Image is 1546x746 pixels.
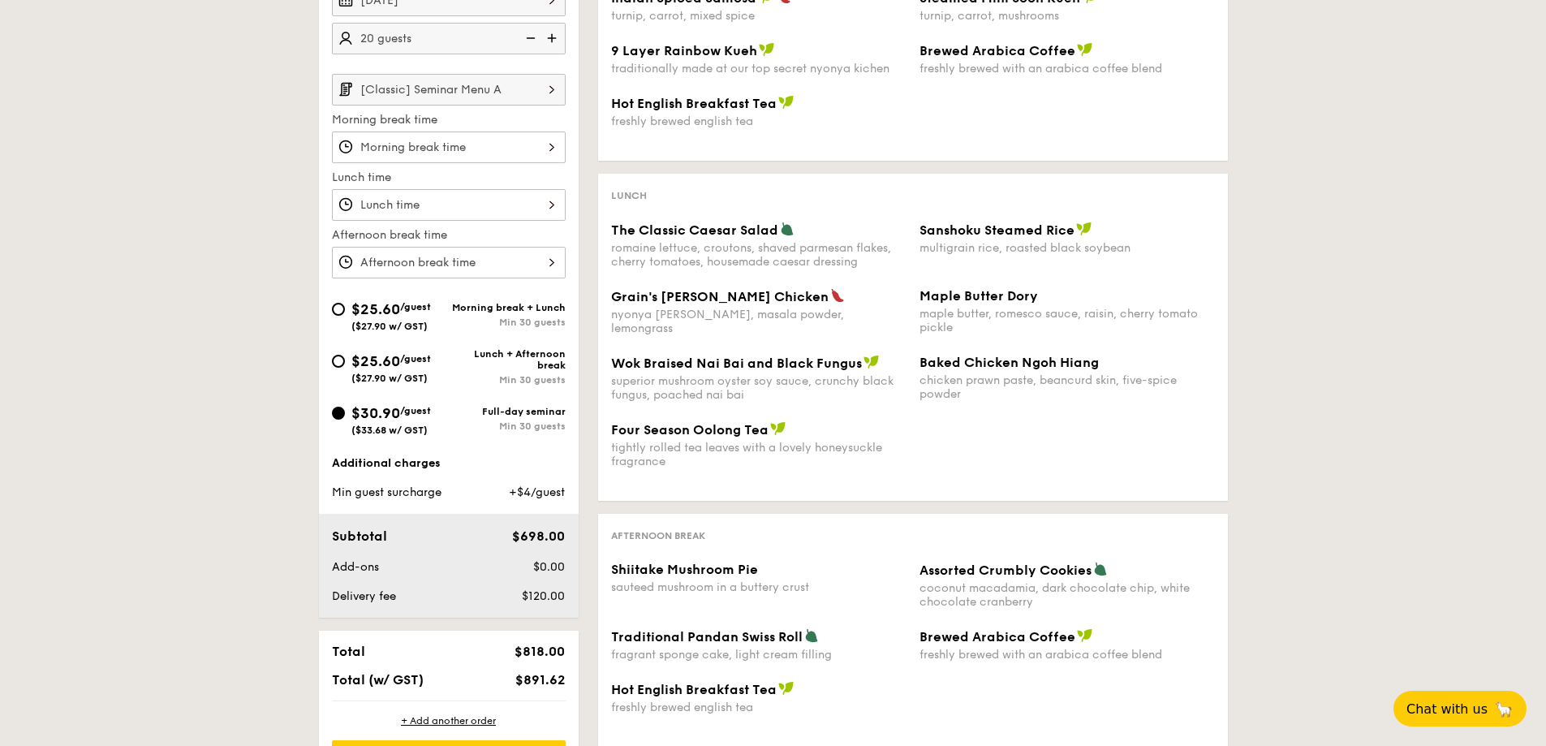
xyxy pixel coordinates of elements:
span: +$4/guest [509,485,565,499]
img: icon-vegan.f8ff3823.svg [770,421,786,436]
img: icon-reduce.1d2dbef1.svg [517,23,541,54]
img: icon-vegetarian.fe4039eb.svg [804,628,819,643]
span: Four Season Oolong Tea [611,422,769,438]
img: icon-add.58712e84.svg [541,23,566,54]
span: $30.90 [351,404,400,422]
span: Total [332,644,365,659]
img: icon-spicy.37a8142b.svg [830,288,845,303]
button: Chat with us🦙 [1393,691,1527,727]
div: traditionally made at our top secret nyonya kichen [611,62,906,75]
span: Shiitake Mushroom Pie [611,562,758,577]
span: 🦙 [1494,700,1514,718]
span: Subtotal [332,528,387,544]
div: freshly brewed with an arabica coffee blend [919,648,1215,662]
div: Morning break + Lunch [449,302,566,313]
div: multigrain rice, roasted black soybean [919,241,1215,255]
span: /guest [400,353,431,364]
span: Wok Braised Nai Bai and Black Fungus [611,356,862,371]
input: $30.90/guest($33.68 w/ GST)Full-day seminarMin 30 guests [332,407,345,420]
span: $120.00 [522,589,565,603]
input: Morning break time [332,132,566,163]
div: freshly brewed with an arabica coffee blend [919,62,1215,75]
img: icon-vegan.f8ff3823.svg [863,355,880,369]
div: Full-day seminar [449,406,566,417]
div: sauteed mushroom in a buttery crust [611,580,906,594]
span: Hot English Breakfast Tea [611,96,777,111]
span: Delivery fee [332,589,396,603]
div: fragrant sponge cake, light cream filling [611,648,906,662]
img: icon-vegan.f8ff3823.svg [1077,628,1093,643]
span: 9 Layer Rainbow Kueh [611,43,757,58]
span: ($27.90 w/ GST) [351,321,428,332]
div: nyonya [PERSON_NAME], masala powder, lemongrass [611,308,906,335]
span: Chat with us [1406,701,1488,717]
div: Min 30 guests [449,374,566,386]
span: Brewed Arabica Coffee [919,629,1075,645]
input: Afternoon break time [332,247,566,278]
img: icon-vegetarian.fe4039eb.svg [780,222,795,236]
span: Lunch [611,190,647,201]
div: coconut macadamia, dark chocolate chip, white chocolate cranberry [919,581,1215,609]
div: Min 30 guests [449,317,566,328]
input: $25.60/guest($27.90 w/ GST)Morning break + LunchMin 30 guests [332,303,345,316]
span: $891.62 [515,672,565,688]
img: icon-vegan.f8ff3823.svg [778,95,795,110]
div: maple butter, romesco sauce, raisin, cherry tomato pickle [919,307,1215,334]
span: Add-ons [332,560,379,574]
div: + Add another order [332,714,566,727]
div: chicken prawn paste, beancurd skin, five-spice powder [919,373,1215,401]
span: $698.00 [512,528,565,544]
span: Grain's [PERSON_NAME] Chicken [611,289,829,304]
span: /guest [400,405,431,416]
label: Afternoon break time [332,227,566,244]
span: Total (w/ GST) [332,672,424,688]
img: icon-vegan.f8ff3823.svg [1077,42,1093,57]
div: freshly brewed english tea [611,701,906,714]
label: Morning break time [332,112,566,128]
div: Min 30 guests [449,420,566,432]
span: Traditional Pandan Swiss Roll [611,629,803,645]
div: freshly brewed english tea [611,114,906,128]
span: Brewed Arabica Coffee [919,43,1075,58]
span: Maple Butter Dory [919,288,1038,304]
span: ($27.90 w/ GST) [351,373,428,384]
div: tightly rolled tea leaves with a lovely honeysuckle fragrance [611,441,906,468]
input: Number of guests [332,23,566,54]
span: $0.00 [533,560,565,574]
span: $818.00 [515,644,565,659]
input: $25.60/guest($27.90 w/ GST)Lunch + Afternoon breakMin 30 guests [332,355,345,368]
label: Lunch time [332,170,566,186]
span: Afternoon break [611,530,705,541]
span: Hot English Breakfast Tea [611,682,777,697]
img: icon-vegan.f8ff3823.svg [759,42,775,57]
img: icon-vegan.f8ff3823.svg [778,681,795,696]
span: Sanshoku Steamed Rice [919,222,1074,238]
img: icon-vegan.f8ff3823.svg [1076,222,1092,236]
span: Assorted Crumbly Cookies [919,563,1092,578]
span: Baked Chicken Ngoh Hiang [919,355,1099,370]
div: romaine lettuce, croutons, shaved parmesan flakes, cherry tomatoes, housemade caesar dressing [611,241,906,269]
div: superior mushroom oyster soy sauce, crunchy black fungus, poached nai bai [611,374,906,402]
img: icon-vegetarian.fe4039eb.svg [1093,562,1108,576]
div: Lunch + Afternoon break [449,348,566,371]
span: The Classic Caesar Salad [611,222,778,238]
div: Additional charges [332,455,566,472]
div: turnip, carrot, mixed spice [611,9,906,23]
span: $25.60 [351,300,400,318]
span: /guest [400,301,431,313]
span: ($33.68 w/ GST) [351,425,428,436]
span: Min guest surcharge [332,485,441,499]
input: Lunch time [332,189,566,221]
span: $25.60 [351,352,400,370]
img: icon-chevron-right.3c0dfbd6.svg [538,74,566,105]
div: turnip, carrot, mushrooms [919,9,1215,23]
